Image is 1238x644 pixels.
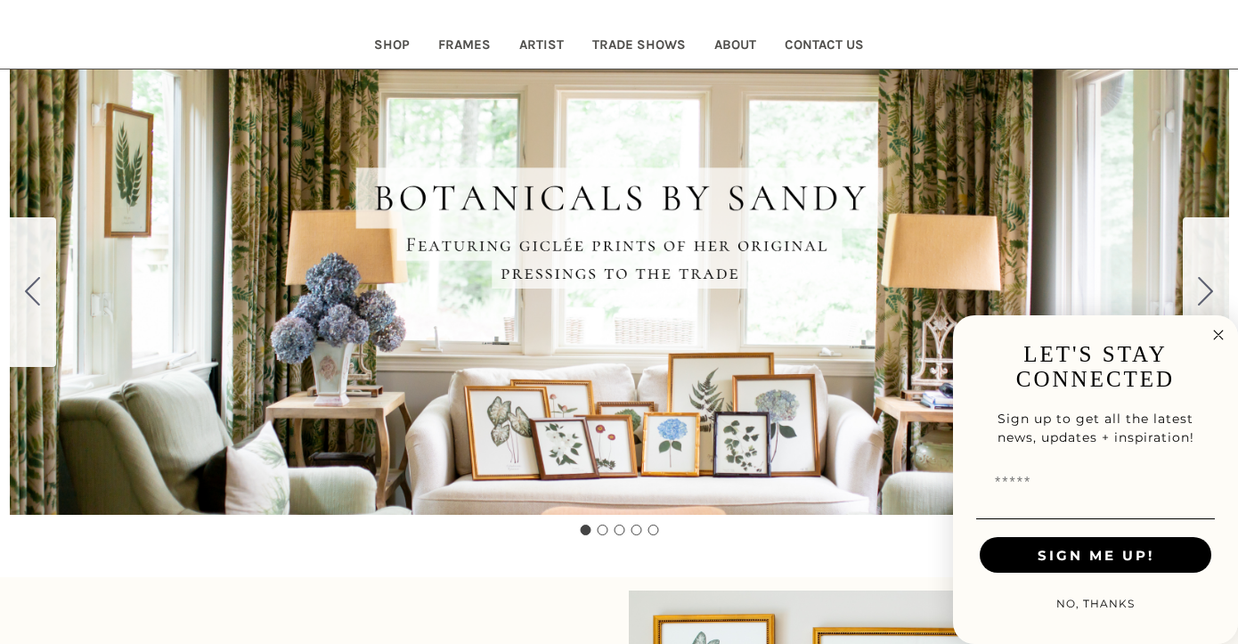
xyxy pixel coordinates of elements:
button: Close dialog [1208,324,1229,346]
a: Contact Us [770,25,878,69]
button: Go to slide 4 [631,525,641,535]
span: LET'S STAY CONNECTED [1016,342,1175,391]
button: Go to slide 2 [1183,217,1229,367]
span: Sign up to get all the latest news, updates + inspiration! [998,411,1194,445]
a: Artist [505,25,578,69]
button: NO, THANKS [1047,586,1144,622]
a: Trade Shows [578,25,700,69]
div: FLYOUT Form [953,315,1238,644]
img: undelrine [976,518,1215,519]
button: Go to slide 1 [580,525,590,535]
button: Go to slide 3 [614,525,624,535]
a: Shop [360,25,424,69]
a: About [700,25,770,69]
button: Go to slide 5 [10,217,56,367]
button: Go to slide 5 [648,525,658,535]
a: Frames [424,25,505,69]
button: SIGN ME UP! [980,537,1211,573]
input: Email [980,465,1211,501]
button: Go to slide 2 [597,525,607,535]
